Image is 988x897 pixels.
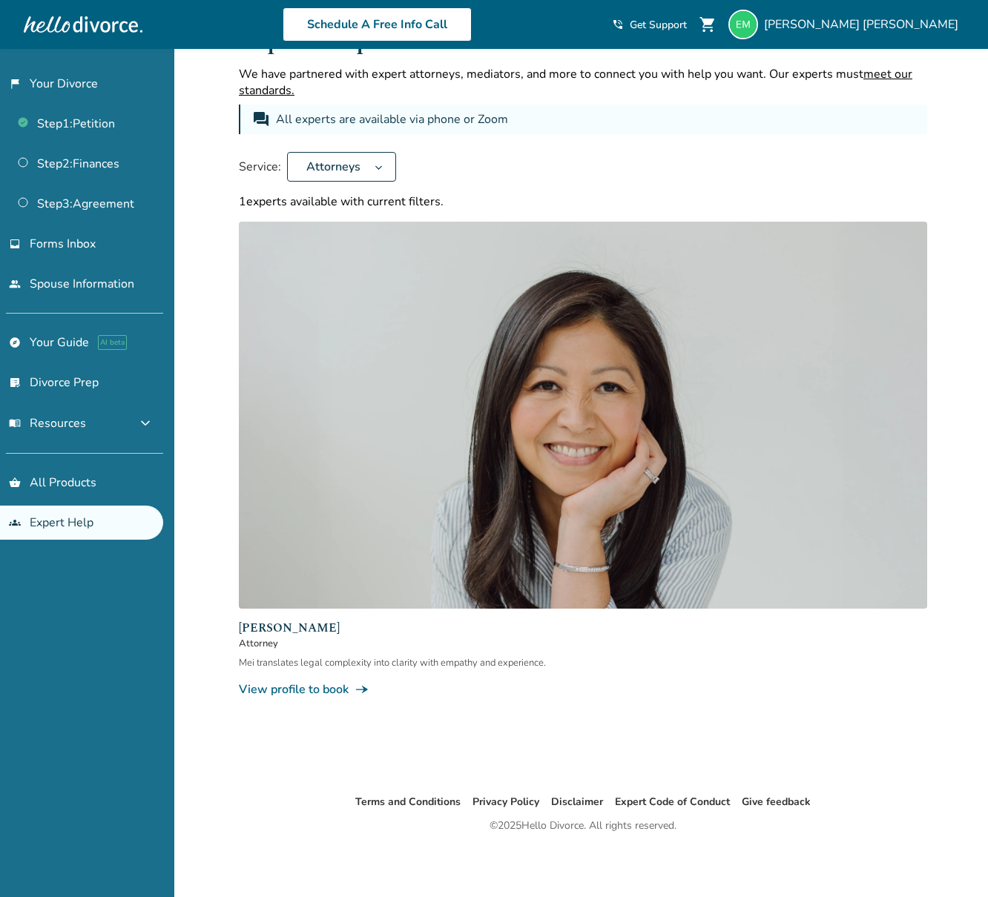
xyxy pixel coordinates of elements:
[239,66,912,99] span: meet our standards.
[764,16,964,33] span: [PERSON_NAME] [PERSON_NAME]
[30,236,96,252] span: Forms Inbox
[355,795,461,809] a: Terms and Conditions
[612,19,624,30] span: phone_in_talk
[239,619,927,637] span: [PERSON_NAME]
[630,18,687,32] span: Get Support
[728,10,758,39] img: emcnair@gmail.com
[9,78,21,90] span: flag_2
[615,795,730,809] a: Expert Code of Conduct
[472,795,539,809] a: Privacy Policy
[9,517,21,529] span: groups
[612,18,687,32] a: phone_in_talkGet Support
[239,656,927,669] div: Mei translates legal complexity into clarity with empathy and experience.
[300,159,366,175] span: Attorneys
[239,681,927,698] a: View profile to bookline_end_arrow_notch
[239,66,927,99] p: We have partnered with expert attorneys, mediators, and more to connect you with help you want. O...
[9,477,21,489] span: shopping_basket
[136,414,154,432] span: expand_more
[252,110,270,128] span: forum
[9,238,21,250] span: inbox
[742,793,811,811] li: Give feedback
[98,335,127,350] span: AI beta
[239,193,927,210] div: 1 experts available with current filters.
[283,7,472,42] a: Schedule A Free Info Call
[239,637,927,650] span: Attorney
[239,159,281,175] span: Service:
[9,417,21,429] span: menu_book
[9,337,21,348] span: explore
[551,793,603,811] li: Disclaimer
[914,826,988,897] iframe: Chat Widget
[239,222,927,609] img: Mei Shih
[490,817,676,835] div: © 2025 Hello Divorce. All rights reserved.
[9,415,86,431] span: Resources
[699,16,717,33] span: shopping_cart
[287,152,396,182] button: Attorneys
[9,278,21,290] span: people
[9,377,21,388] span: list_alt_check
[355,682,369,697] span: line_end_arrow_notch
[276,110,511,128] div: All experts are available via phone or Zoom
